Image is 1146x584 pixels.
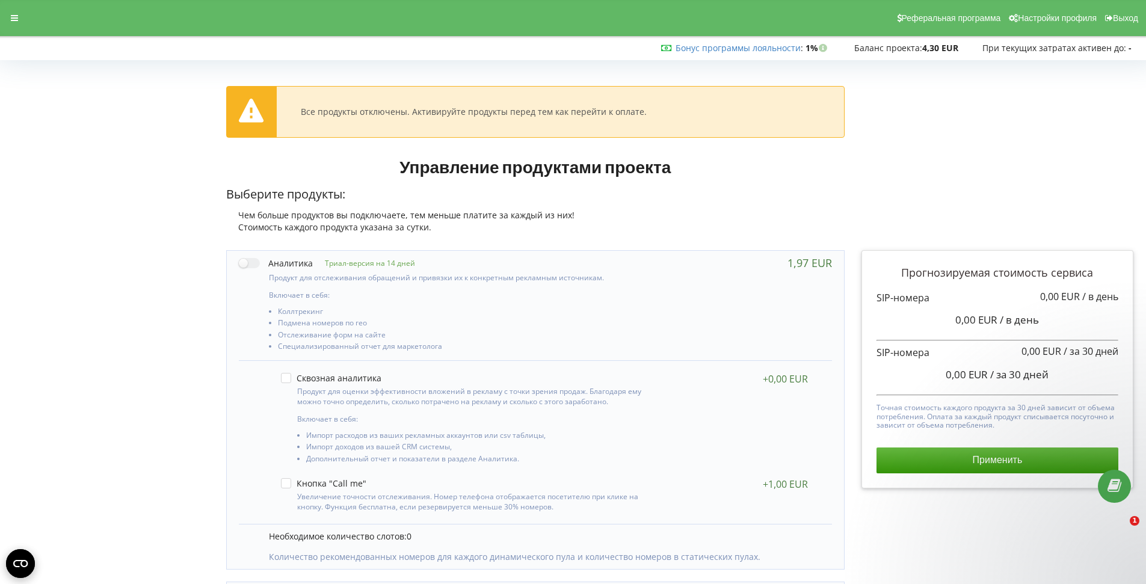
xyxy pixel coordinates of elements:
label: Аналитика [239,257,313,269]
span: 1 [1130,516,1139,526]
div: Все продукты отключены. Активируйте продукты перед тем как перейти к оплате. [301,106,647,117]
p: Увеличение точности отслеживания. Номер телефона отображается посетителю при клике на кнопку. Фун... [297,491,650,512]
div: Стоимость каждого продукта указана за сутки. [226,221,845,233]
p: Триал-версия на 14 дней [313,258,415,268]
li: Специализированный отчет для маркетолога [278,342,654,354]
button: Open CMP widget [6,549,35,578]
strong: 4,30 EUR [922,42,958,54]
span: Выход [1113,13,1138,23]
p: SIP-номера [876,291,1118,305]
li: Дополнительный отчет и показатели в разделе Аналитика. [306,455,650,466]
strong: - [1129,42,1132,54]
div: +0,00 EUR [763,373,808,385]
li: Коллтрекинг [278,307,654,319]
p: Прогнозируемая стоимость сервиса [876,265,1118,281]
li: Подмена номеров по гео [278,319,654,330]
li: Отслеживание форм на сайте [278,331,654,342]
p: SIP-номера [876,346,1118,360]
p: Количество рекомендованных номеров для каждого динамического пула и количество номеров в статичес... [269,551,820,563]
span: При текущих затратах активен до: [982,42,1126,54]
span: Реферальная программа [902,13,1001,23]
li: Импорт расходов из ваших рекламных аккаунтов или csv таблицы, [306,431,650,443]
span: : [676,42,803,54]
strong: 1% [806,42,830,54]
div: 1,97 EUR [787,257,832,269]
label: Сквозная аналитика [281,373,381,383]
span: Настройки профиля [1018,13,1097,23]
p: Продукт для оценки эффективности вложений в рекламу с точки зрения продаж. Благодаря ему можно то... [297,386,650,407]
div: +1,00 EUR [763,478,808,490]
div: Чем больше продуктов вы подключаете, тем меньше платите за каждый из них! [226,209,845,221]
p: Продукт для отслеживания обращений и привязки их к конкретным рекламным источникам. [269,272,654,283]
p: Точная стоимость каждого продукта за 30 дней зависит от объема потребления. Оплата за каждый прод... [876,401,1118,429]
h1: Управление продуктами проекта [226,156,845,177]
iframe: Intercom live chat [1105,516,1134,545]
span: 0 [407,530,411,542]
p: Включает в себя: [297,414,650,424]
p: Включает в себя: [269,290,654,300]
a: Бонус программы лояльности [676,42,801,54]
span: Баланс проекта: [854,42,922,54]
li: Импорт доходов из вашей CRM системы, [306,443,650,454]
p: Необходимое количество слотов: [269,530,820,543]
label: Кнопка "Call me" [281,478,366,488]
button: Применить [876,447,1118,473]
p: Выберите продукты: [226,186,845,203]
